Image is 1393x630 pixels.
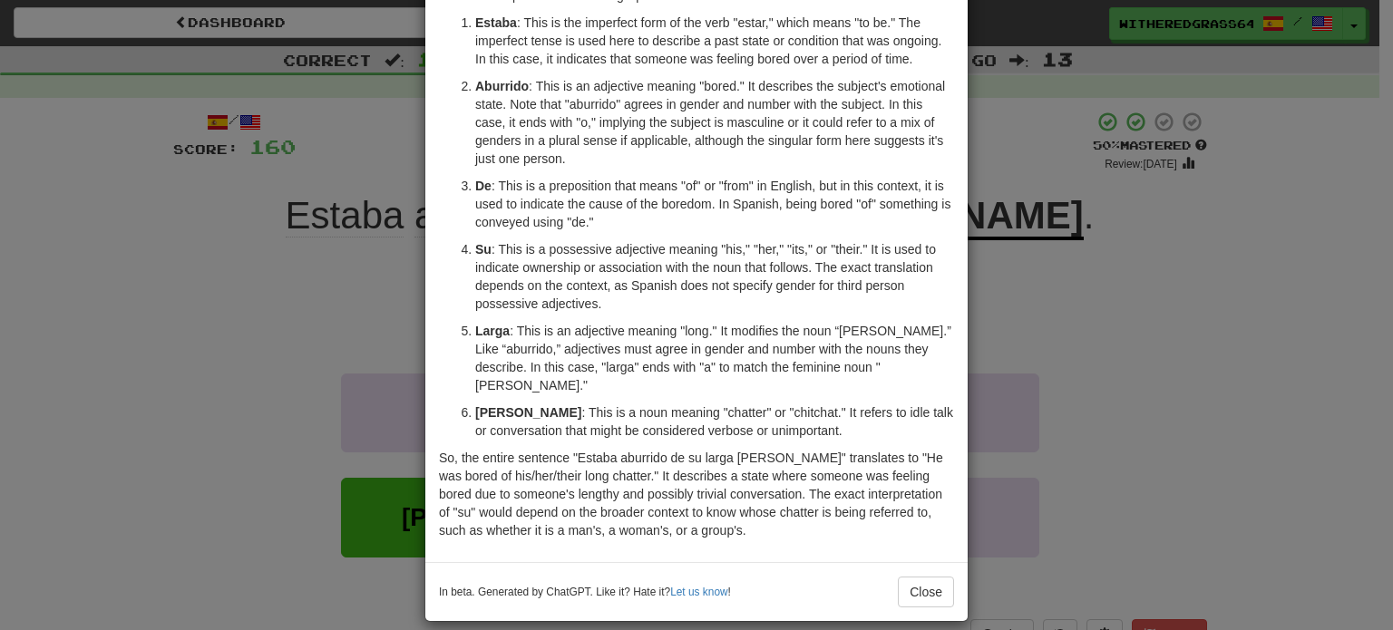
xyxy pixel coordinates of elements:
p: : This is an adjective meaning "long." It modifies the noun “[PERSON_NAME].” Like “aburrido,” adj... [475,322,954,394]
p: So, the entire sentence "Estaba aburrido de su larga [PERSON_NAME]" translates to "He was bored o... [439,449,954,539]
small: In beta. Generated by ChatGPT. Like it? Hate it? ! [439,585,731,600]
strong: [PERSON_NAME] [475,405,581,420]
p: : This is a preposition that means "of" or "from" in English, but in this context, it is used to ... [475,177,954,231]
p: : This is a noun meaning "chatter" or "chitchat." It refers to idle talk or conversation that mig... [475,403,954,440]
p: : This is a possessive adjective meaning "his," "her," "its," or "their." It is used to indicate ... [475,240,954,313]
a: Let us know [670,586,727,598]
strong: Estaba [475,15,517,30]
strong: Aburrido [475,79,529,93]
button: Close [898,577,954,607]
strong: De [475,179,492,193]
p: : This is the imperfect form of the verb "estar," which means "to be." The imperfect tense is use... [475,14,954,68]
strong: Larga [475,324,510,338]
p: : This is an adjective meaning "bored." It describes the subject's emotional state. Note that "ab... [475,77,954,168]
strong: Su [475,242,492,257]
